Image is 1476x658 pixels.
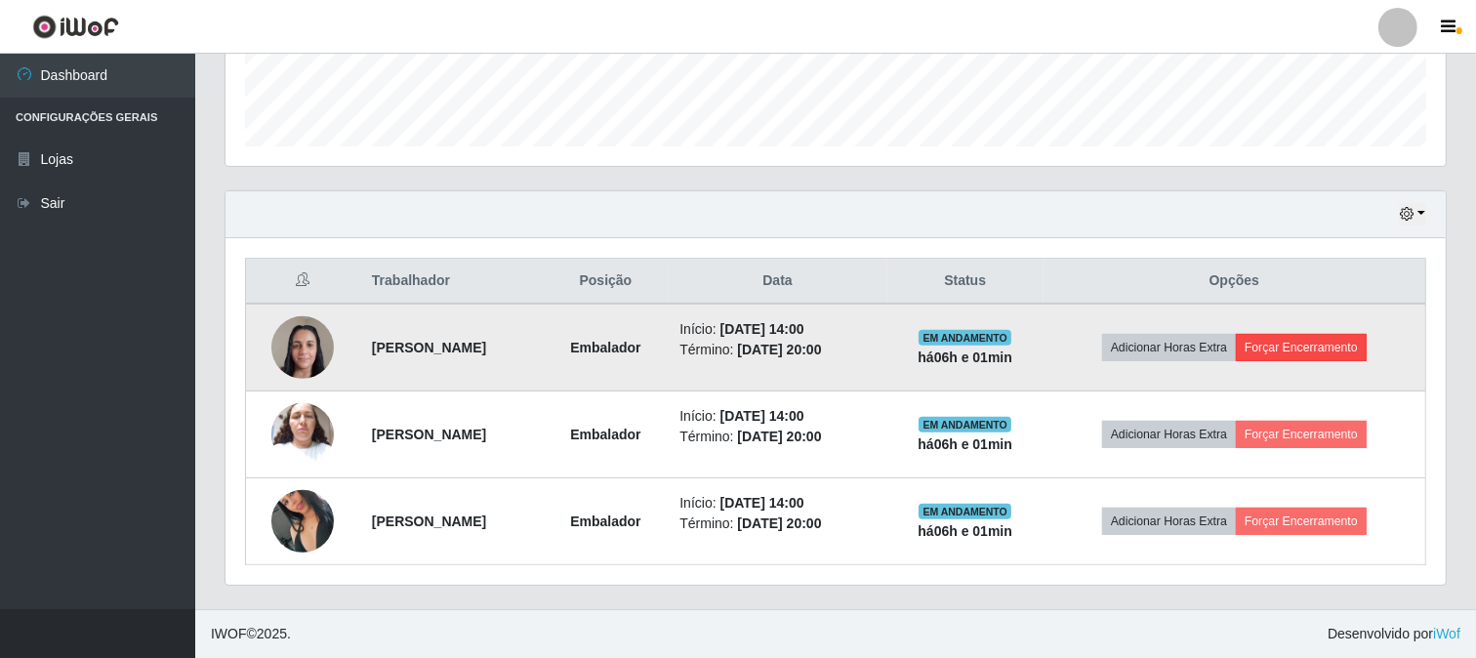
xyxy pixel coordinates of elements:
strong: [PERSON_NAME] [372,340,486,355]
time: [DATE] 20:00 [737,342,821,357]
img: 1738436502768.jpeg [271,306,334,389]
th: Trabalhador [360,259,544,305]
th: Data [668,259,886,305]
span: IWOF [211,626,247,641]
span: © 2025 . [211,624,291,644]
button: Forçar Encerramento [1236,508,1367,535]
li: Início: [679,319,875,340]
li: Início: [679,493,875,514]
li: Término: [679,340,875,360]
li: Término: [679,427,875,447]
th: Status [887,259,1044,305]
th: Opções [1044,259,1426,305]
strong: há 06 h e 01 min [918,350,1012,365]
button: Adicionar Horas Extra [1102,508,1236,535]
span: EM ANDAMENTO [919,504,1011,519]
time: [DATE] 14:00 [720,495,804,511]
img: 1752532469531.jpeg [271,466,334,577]
button: Adicionar Horas Extra [1102,334,1236,361]
a: iWof [1433,626,1460,641]
img: CoreUI Logo [32,15,119,39]
img: 1750954658696.jpeg [271,392,334,475]
button: Forçar Encerramento [1236,421,1367,448]
strong: [PERSON_NAME] [372,427,486,442]
strong: [PERSON_NAME] [372,514,486,529]
li: Início: [679,406,875,427]
strong: há 06 h e 01 min [918,523,1012,539]
time: [DATE] 20:00 [737,515,821,531]
time: [DATE] 14:00 [720,408,804,424]
span: EM ANDAMENTO [919,330,1011,346]
button: Adicionar Horas Extra [1102,421,1236,448]
span: EM ANDAMENTO [919,417,1011,432]
time: [DATE] 14:00 [720,321,804,337]
button: Forçar Encerramento [1236,334,1367,361]
strong: Embalador [570,514,640,529]
time: [DATE] 20:00 [737,429,821,444]
span: Desenvolvido por [1328,624,1460,644]
li: Término: [679,514,875,534]
th: Posição [544,259,669,305]
strong: Embalador [570,340,640,355]
strong: há 06 h e 01 min [918,436,1012,452]
strong: Embalador [570,427,640,442]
